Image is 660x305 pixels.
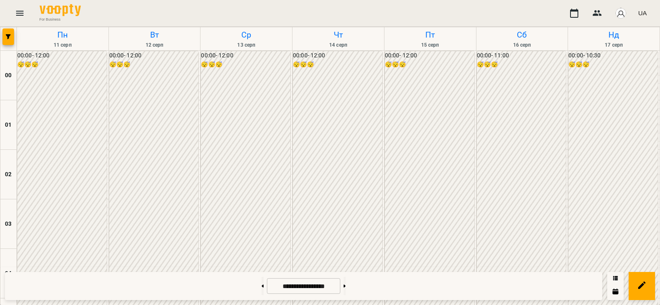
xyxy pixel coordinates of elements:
h6: 😴😴😴 [568,60,658,69]
img: Voopty Logo [40,4,81,16]
h6: Пт [386,28,475,41]
h6: 00:00 - 12:00 [109,51,199,60]
h6: 00:00 - 11:00 [477,51,566,60]
h6: 11 серп [18,41,107,49]
h6: 15 серп [386,41,475,49]
h6: Нд [569,28,658,41]
span: For Business [40,17,81,22]
h6: Вт [110,28,199,41]
h6: 😴😴😴 [17,60,107,69]
h6: 😴😴😴 [477,60,566,69]
h6: 02 [5,170,12,179]
button: UA [635,5,650,21]
h6: 00 [5,71,12,80]
h6: Чт [294,28,383,41]
button: Menu [10,3,30,23]
h6: 14 серп [294,41,383,49]
h6: 16 серп [478,41,567,49]
h6: 00:00 - 12:00 [293,51,382,60]
h6: 01 [5,121,12,130]
h6: 😴😴😴 [201,60,290,69]
h6: 17 серп [569,41,658,49]
h6: Ср [202,28,291,41]
h6: 00:00 - 10:30 [568,51,658,60]
h6: 😴😴😴 [109,60,199,69]
h6: 😴😴😴 [293,60,382,69]
img: avatar_s.png [615,7,627,19]
h6: 00:00 - 12:00 [201,51,290,60]
h6: 03 [5,220,12,229]
h6: 12 серп [110,41,199,49]
h6: 00:00 - 12:00 [385,51,474,60]
h6: 13 серп [202,41,291,49]
h6: 00:00 - 12:00 [17,51,107,60]
h6: Сб [478,28,567,41]
h6: Пн [18,28,107,41]
span: UA [638,9,647,17]
h6: 😴😴😴 [385,60,474,69]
